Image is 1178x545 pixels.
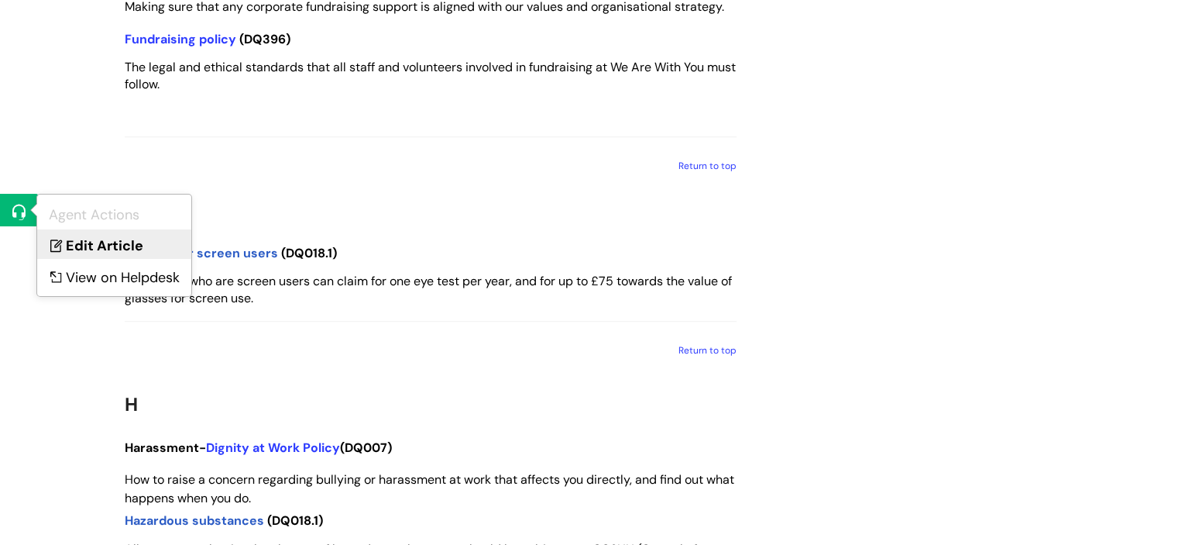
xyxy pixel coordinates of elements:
[125,440,199,456] strong: Harassment
[206,440,340,456] a: Dignity at Work Policy
[267,512,323,529] strong: (DQ018.1)
[125,273,732,306] span: Employees who are screen users can claim for one eye test per year, and for up to £75 towards the...
[125,392,138,416] span: H
[125,245,278,261] a: Glasses for screen users
[125,31,236,47] a: Fundraising policy
[125,471,734,507] span: How to raise a concern regarding bullying or harassment at work that affects you directly, and fi...
[37,261,191,290] a: View on Helpdesk
[125,512,264,529] a: Hazardous substances
[678,160,737,172] a: Return to top
[125,59,736,92] span: The legal and ethical standards that all staff and volunteers involved in fundraising at We Are W...
[239,31,290,47] strong: (DQ396)
[199,440,392,456] strong: - (DQ007)
[678,344,737,357] a: Return to top
[37,229,191,258] a: Edit Article
[281,245,337,261] strong: (DQ018.1)
[49,202,180,227] div: Agent Actions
